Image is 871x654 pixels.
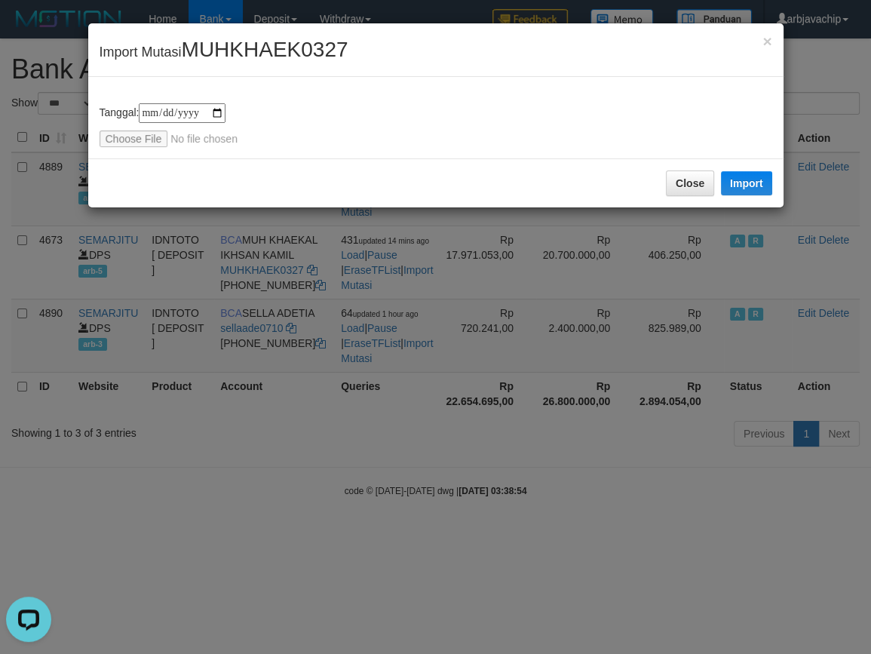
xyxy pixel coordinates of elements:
span: MUHKHAEK0327 [182,38,348,61]
span: × [762,32,771,50]
button: Close [666,170,714,196]
button: Import [721,171,772,195]
span: Import Mutasi [100,45,348,60]
button: Open LiveChat chat widget [6,6,51,51]
div: Tanggal: [100,103,772,147]
button: Close [762,33,771,49]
